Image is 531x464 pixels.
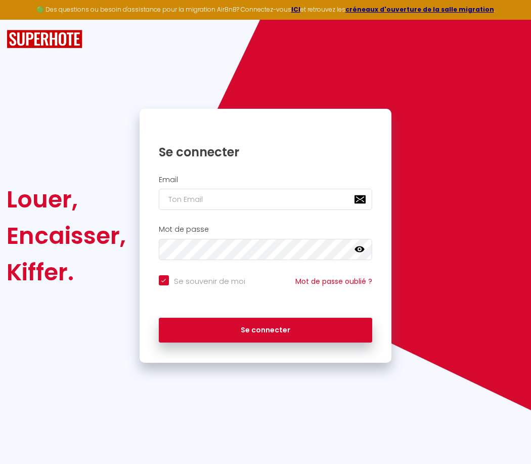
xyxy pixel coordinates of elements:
h1: Se connecter [159,144,373,160]
div: Louer, [7,181,126,218]
a: Mot de passe oublié ? [295,276,372,286]
div: Kiffer. [7,254,126,290]
a: ICI [291,5,300,14]
h2: Email [159,176,373,184]
input: Ton Email [159,189,373,210]
a: créneaux d'ouverture de la salle migration [345,5,494,14]
div: Encaisser, [7,218,126,254]
button: Se connecter [159,318,373,343]
h2: Mot de passe [159,225,373,234]
img: SuperHote logo [7,30,82,49]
